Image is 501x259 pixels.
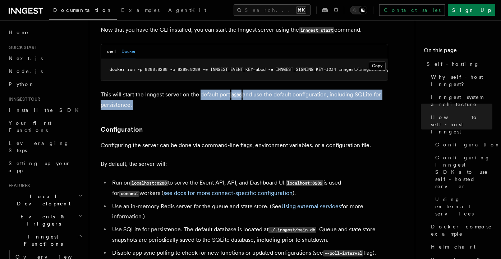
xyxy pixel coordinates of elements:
a: Configuring Inngest SDKs to use self-hosted server [432,151,492,193]
a: Examples [117,2,164,19]
button: Copy [369,61,386,71]
code: connect [119,191,139,197]
li: Run on to serve the Event API, API, and Dashboard UI. is used for workers ( ). [110,178,388,199]
a: Home [6,26,84,39]
button: Search...⌘K [234,4,311,16]
span: How to self-host Inngest [431,114,492,135]
span: Local Development [6,193,78,207]
a: Leveraging Steps [6,137,84,157]
button: Toggle dark mode [350,6,367,14]
button: Local Development [6,190,84,210]
a: Why self-host Inngest? [428,71,492,91]
span: Quick start [6,45,37,50]
span: AgentKit [168,7,206,13]
a: Inngest system architecture [428,91,492,111]
a: Next.js [6,52,84,65]
a: Self-hosting [424,58,492,71]
button: Events & Triggers [6,210,84,230]
span: Python [9,81,35,87]
code: 8288 [230,92,243,98]
button: Docker [121,44,135,59]
h4: On this page [424,46,492,58]
code: --poll-interval [323,250,363,256]
a: Documentation [49,2,117,20]
span: Install the SDK [9,107,83,113]
a: How to self-host Inngest [428,111,492,138]
span: Next.js [9,55,43,61]
span: Using external services [435,196,492,217]
span: Setting up your app [9,160,70,173]
span: Inngest system architecture [431,94,492,108]
span: Events & Triggers [6,213,78,227]
span: Inngest Functions [6,233,78,247]
span: Home [9,29,29,36]
span: Self-hosting [427,60,479,68]
a: Contact sales [379,4,445,16]
span: docker run -p 8288:8288 -p 8289:8289 -e INNGEST_EVENT_KEY=abcd -e INNGEST_SIGNING_KEY=1234 innges... [110,67,412,72]
a: Helm chart [428,240,492,253]
code: inngest start [299,27,334,33]
span: Your first Functions [9,120,51,133]
code: localhost:8288 [130,180,168,186]
span: Documentation [53,7,112,13]
span: Docker compose example [431,223,492,237]
span: Node.js [9,68,43,74]
span: Configuration [435,141,501,148]
a: Using external services [281,203,341,210]
span: Leveraging Steps [9,140,69,153]
p: This will start the Inngest server on the default port and use the default configuration, includi... [101,90,388,110]
a: Your first Functions [6,117,84,137]
button: shell [107,44,116,59]
p: Configuring the server can be done via command-line flags, environment variables, or a configurat... [101,140,388,150]
a: Configuration [432,138,492,151]
a: Python [6,78,84,91]
a: Using external services [432,193,492,220]
kbd: ⌘K [296,6,306,14]
p: Now that you have the CLI installed, you can start the Inngest server using the command. [101,25,388,35]
p: By default, the server will: [101,159,388,169]
span: Examples [121,7,160,13]
a: Configuration [101,124,143,135]
li: Use SQLite for persistence. The default database is located at . Queue and state store snapshots ... [110,224,388,245]
button: Inngest Functions [6,230,84,250]
span: Why self-host Inngest? [431,73,492,88]
span: Configuring Inngest SDKs to use self-hosted server [435,154,492,190]
li: Disable app sync polling to check for new functions or updated configurations (see flag). [110,248,388,258]
span: Helm chart [431,243,475,250]
code: localhost:8289 [286,180,323,186]
li: Use an in-memory Redis server for the queue and state store. (See for more information.) [110,201,388,222]
a: see docs for more connect-specific configuration [164,190,293,196]
a: Setting up your app [6,157,84,177]
span: Features [6,183,30,188]
code: ./.inngest/main.db [268,227,316,233]
a: Install the SDK [6,104,84,117]
a: Node.js [6,65,84,78]
a: Docker compose example [428,220,492,240]
span: Inngest tour [6,96,40,102]
a: Sign Up [448,4,495,16]
a: AgentKit [164,2,211,19]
